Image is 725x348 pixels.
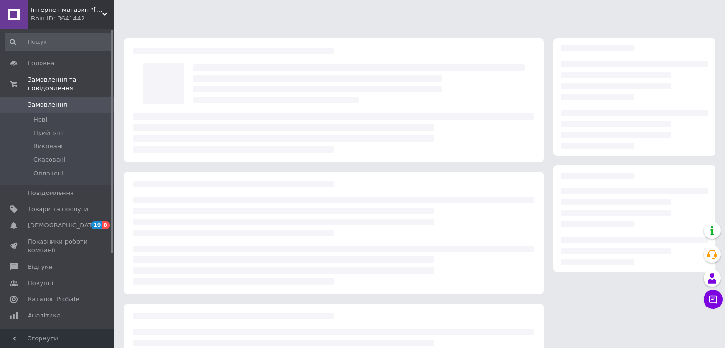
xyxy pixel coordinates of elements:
[28,189,74,197] span: Повідомлення
[31,6,102,14] span: Інтернет-магазин "Valentinka-Shop"
[28,205,88,214] span: Товари та послуги
[33,115,47,124] span: Нові
[704,290,723,309] button: Чат з покупцем
[91,221,102,229] span: 19
[28,59,54,68] span: Головна
[28,101,67,109] span: Замовлення
[102,221,110,229] span: 8
[28,311,61,320] span: Аналітика
[33,169,63,178] span: Оплачені
[33,142,63,151] span: Виконані
[28,237,88,255] span: Показники роботи компанії
[5,33,112,51] input: Пошук
[28,279,53,287] span: Покупці
[28,75,114,92] span: Замовлення та повідомлення
[28,263,52,271] span: Відгуки
[33,129,63,137] span: Прийняті
[28,328,88,345] span: Інструменти веб-майстра та SEO
[33,155,66,164] span: Скасовані
[28,221,98,230] span: [DEMOGRAPHIC_DATA]
[31,14,114,23] div: Ваш ID: 3641442
[28,295,79,304] span: Каталог ProSale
